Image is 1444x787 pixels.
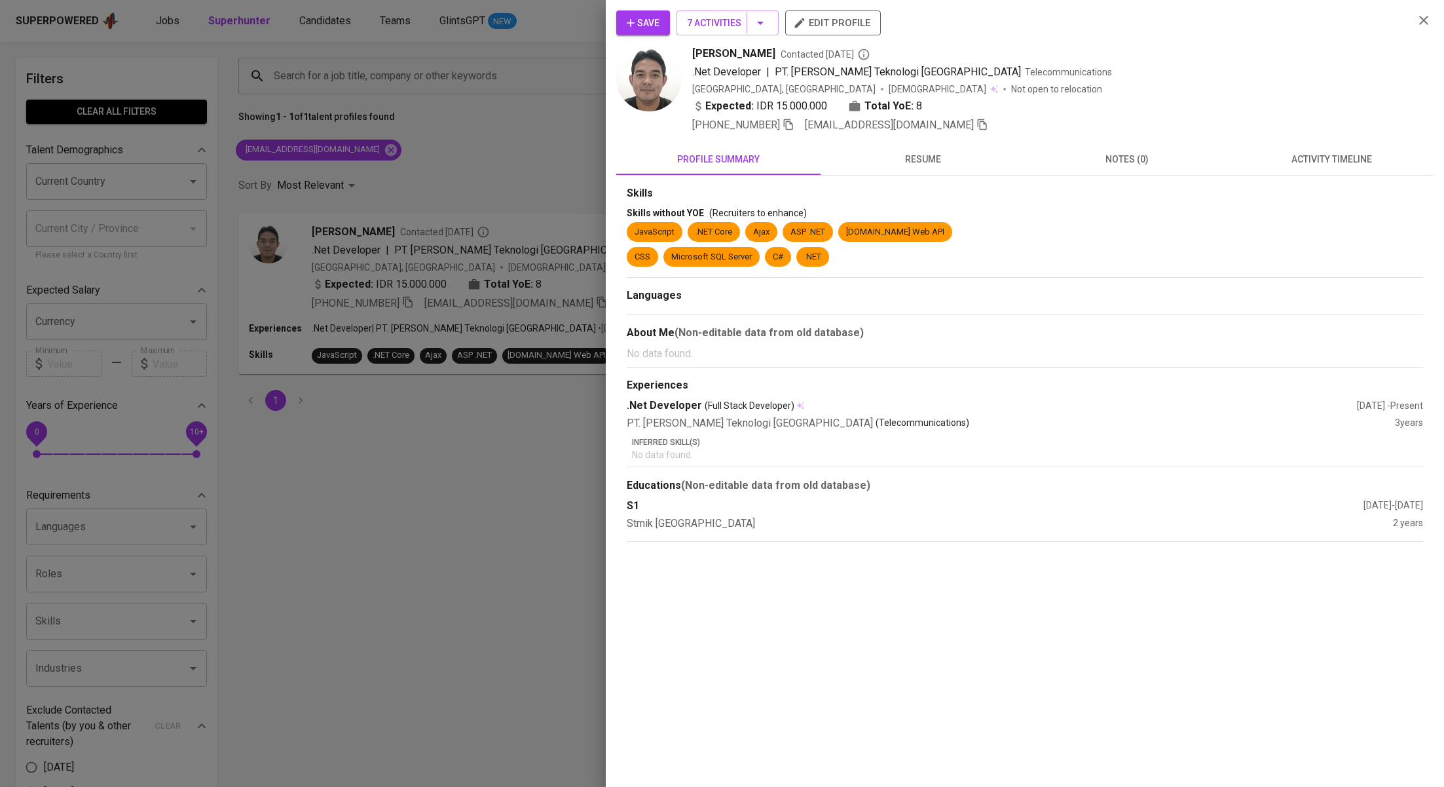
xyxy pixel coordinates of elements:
[773,251,783,263] div: C#
[1357,399,1423,412] div: [DATE] - Present
[627,416,1395,431] div: PT. [PERSON_NAME] Teknologi [GEOGRAPHIC_DATA]
[796,14,870,31] span: edit profile
[616,10,670,35] button: Save
[889,83,988,96] span: [DEMOGRAPHIC_DATA]
[692,46,775,62] span: [PERSON_NAME]
[627,208,704,218] span: Skills without YOE
[627,186,1423,201] div: Skills
[828,151,1017,168] span: resume
[692,66,761,78] span: .Net Developer
[687,15,768,31] span: 7 Activities
[627,15,659,31] span: Save
[676,10,779,35] button: 7 Activities
[805,119,974,131] span: [EMAIL_ADDRESS][DOMAIN_NAME]
[632,436,1423,448] p: Inferred Skill(s)
[804,251,821,263] div: .NET
[635,251,650,263] div: CSS
[635,226,675,239] div: JavaScript
[766,64,769,80] span: |
[857,48,870,61] svg: By Batam recruiter
[790,226,825,239] div: ASP .NET
[695,226,732,239] div: .NET Core
[627,478,1423,493] div: Educations
[1363,500,1423,510] span: [DATE] - [DATE]
[709,208,807,218] span: (Recruiters to enhance)
[675,326,864,339] b: (Non-editable data from old database)
[692,83,876,96] div: [GEOGRAPHIC_DATA], [GEOGRAPHIC_DATA]
[1395,416,1423,431] div: 3 years
[616,46,682,111] img: 4275a8939959eb630c35366fb7da6b23.jpeg
[785,17,881,28] a: edit profile
[753,226,769,239] div: Ajax
[864,98,914,114] b: Total YoE:
[1237,151,1426,168] span: activity timeline
[775,66,1021,78] span: PT. [PERSON_NAME] Teknologi [GEOGRAPHIC_DATA]
[627,288,1423,303] div: Languages
[627,499,1363,514] div: S1
[681,479,870,491] b: (Non-editable data from old database)
[705,399,794,412] span: (Full Stack Developer)
[632,448,1423,461] p: No data found.
[627,398,1357,413] div: .Net Developer
[846,226,944,239] div: [DOMAIN_NAME] Web API
[627,378,1423,393] div: Experiences
[781,48,870,61] span: Contacted [DATE]
[692,119,780,131] span: [PHONE_NUMBER]
[671,251,752,263] div: Microsoft SQL Server
[627,346,1423,362] p: No data found.
[916,98,922,114] span: 8
[624,151,813,168] span: profile summary
[785,10,881,35] button: edit profile
[627,325,1423,341] div: About Me
[1025,67,1112,77] span: Telecommunications
[627,516,1393,531] div: Stmik [GEOGRAPHIC_DATA]
[705,98,754,114] b: Expected:
[692,98,827,114] div: IDR 15.000.000
[876,416,969,431] p: (Telecommunications)
[1393,516,1423,531] div: 2 years
[1033,151,1221,168] span: notes (0)
[1011,83,1102,96] p: Not open to relocation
